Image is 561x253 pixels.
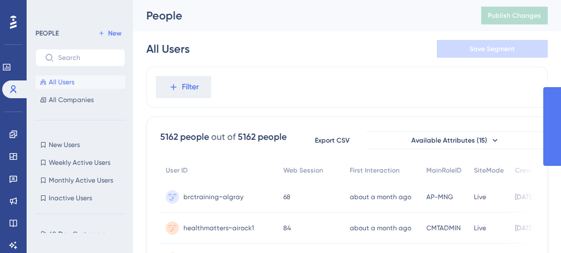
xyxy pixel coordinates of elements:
[49,158,110,167] span: Weekly Active Users
[283,166,323,175] span: Web Session
[35,75,125,89] button: All Users
[283,193,290,201] span: 68
[35,29,59,38] div: PEOPLE
[183,193,243,201] span: brctraining~algray
[474,224,486,232] span: Live
[166,166,188,175] span: User ID
[411,136,487,145] span: Available Attributes (15)
[156,76,211,98] button: Filter
[474,166,504,175] span: SiteMode
[49,78,74,87] span: All Users
[49,95,94,104] span: All Companies
[437,40,548,58] button: Save Segment
[315,136,350,145] span: Export CSV
[35,174,125,187] button: Monthly Active Users
[304,131,360,149] button: Export CSV
[238,130,287,144] div: 5162 people
[49,230,105,239] span: 60 Day Customers
[350,166,400,175] span: First Interaction
[474,193,486,201] span: Live
[35,93,125,107] button: All Companies
[350,193,411,201] time: about a month ago
[49,194,92,203] span: Inactive Users
[514,209,548,242] iframe: UserGuiding AI Assistant Launcher
[183,224,254,232] span: healthmatters~airock1
[426,193,453,201] span: AP-MNG
[35,191,125,205] button: Inactive Users
[182,80,199,94] span: Filter
[146,8,453,23] div: People
[146,41,190,57] div: All Users
[49,176,113,185] span: Monthly Active Users
[481,7,548,24] button: Publish Changes
[426,224,461,232] span: CMTADMIN
[35,156,125,169] button: Weekly Active Users
[94,27,125,40] button: New
[515,166,550,175] span: Created At
[35,227,132,241] button: 60 Day Customers
[488,11,541,20] span: Publish Changes
[108,29,121,38] span: New
[283,224,291,232] span: 84
[470,44,515,53] span: Save Segment
[160,130,209,144] div: 5162 people
[426,166,462,175] span: MainRoleID
[366,131,544,149] button: Available Attributes (15)
[58,54,116,62] input: Search
[49,140,80,149] span: New Users
[35,138,125,151] button: New Users
[211,130,236,144] div: out of
[350,224,411,232] time: about a month ago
